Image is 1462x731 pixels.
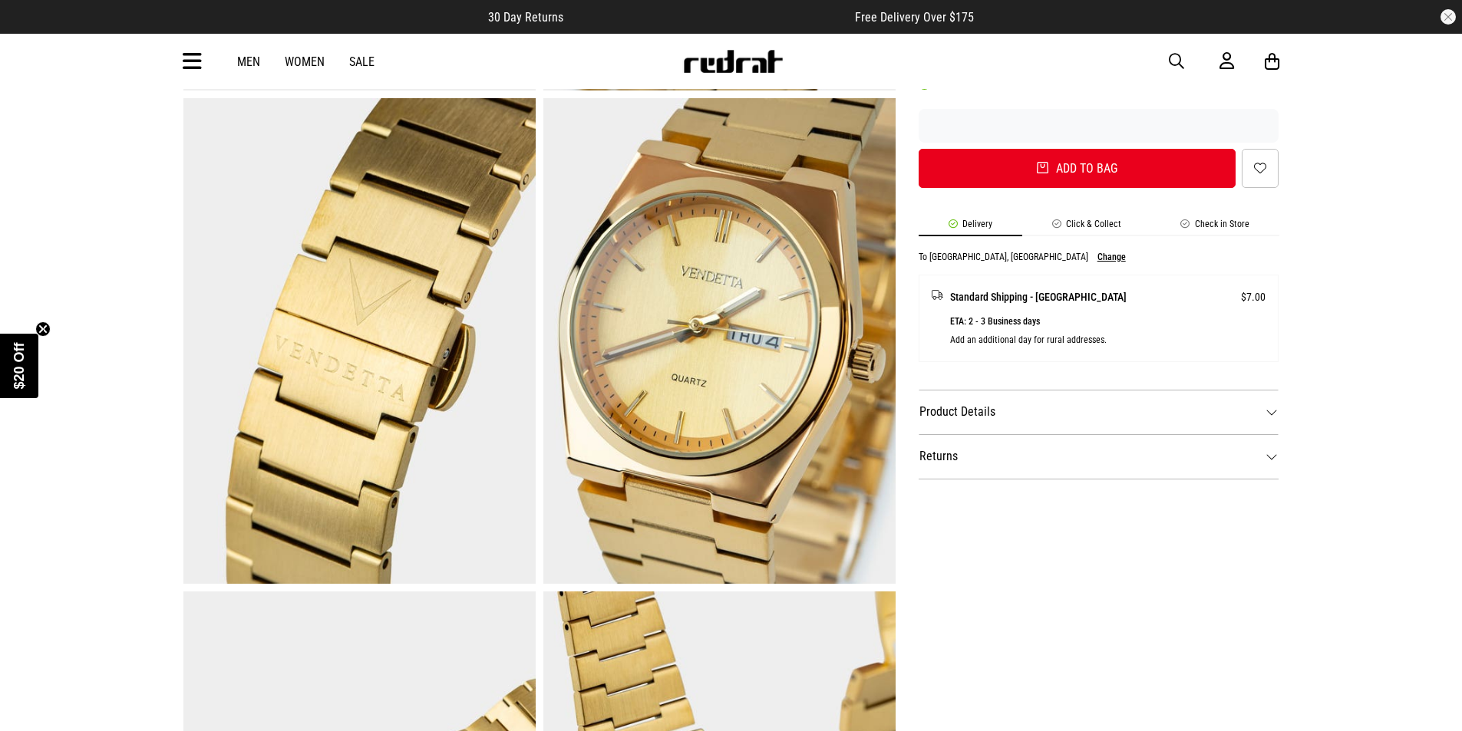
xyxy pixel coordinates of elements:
[543,98,896,584] img: Vendetta Sovereign Watch - Gold in Gold
[237,54,260,69] a: Men
[919,118,1279,133] iframe: Customer reviews powered by Trustpilot
[919,434,1279,479] dt: Returns
[1097,252,1126,262] button: Change
[950,312,1266,349] p: ETA: 2 - 3 Business days Add an additional day for rural addresses.
[919,390,1279,434] dt: Product Details
[594,9,824,25] iframe: Customer reviews powered by Trustpilot
[183,98,536,584] img: Vendetta Sovereign Watch - Gold in Gold
[919,252,1088,262] p: To [GEOGRAPHIC_DATA], [GEOGRAPHIC_DATA]
[1022,219,1151,236] li: Click & Collect
[1241,288,1266,306] span: $7.00
[950,288,1127,306] span: Standard Shipping - [GEOGRAPHIC_DATA]
[1151,219,1279,236] li: Check in Store
[488,10,563,25] span: 30 Day Returns
[12,6,58,52] button: Open LiveChat chat widget
[919,149,1236,188] button: Add to bag
[35,321,51,337] button: Close teaser
[919,219,1022,236] li: Delivery
[682,50,784,73] img: Redrat logo
[285,54,325,69] a: Women
[12,342,27,389] span: $20 Off
[855,10,974,25] span: Free Delivery Over $175
[349,54,375,69] a: Sale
